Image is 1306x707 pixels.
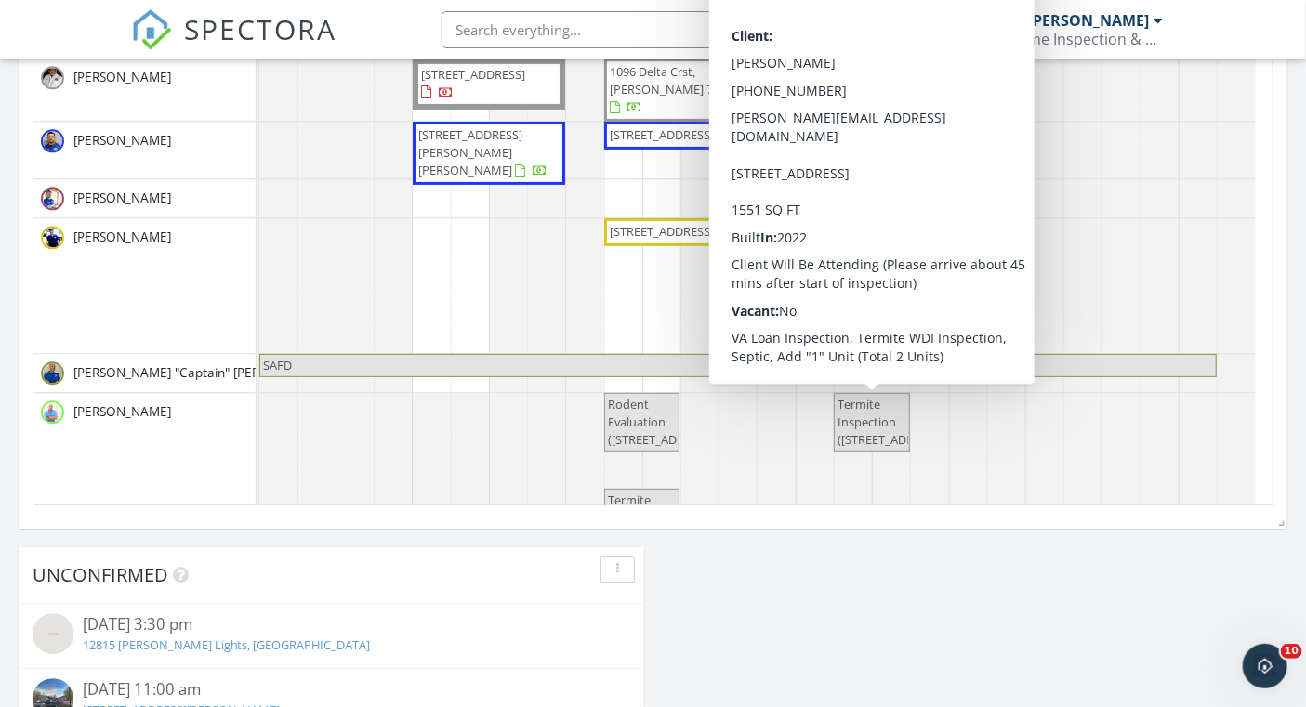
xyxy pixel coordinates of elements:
[41,187,64,210] img: dsc07028.jpg
[842,66,946,83] span: [STREET_ADDRESS]
[70,131,175,150] span: [PERSON_NAME]
[33,613,73,654] img: streetview
[608,396,719,448] span: Rodent Evaluation ([STREET_ADDRESS])
[131,9,172,50] img: The Best Home Inspection Software - Spectora
[41,400,64,424] img: dsc08126.jpg
[70,363,335,382] span: [PERSON_NAME] "Captain" [PERSON_NAME]
[418,126,522,178] span: [STREET_ADDRESS][PERSON_NAME][PERSON_NAME]
[838,396,949,448] span: Termite Inspection ([STREET_ADDRESS])
[41,66,64,89] img: img_0667.jpeg
[442,11,813,48] input: Search everything...
[978,30,1164,48] div: HHI Home Inspection & Pest Control
[33,562,168,587] span: Unconfirmed
[83,613,581,636] div: [DATE] 3:30 pm
[610,223,714,240] span: [STREET_ADDRESS]
[838,268,949,303] span: mutli unit ([STREET_ADDRESS])
[70,68,175,86] span: [PERSON_NAME]
[33,613,630,659] a: [DATE] 3:30 pm 12815 [PERSON_NAME] Lights, [GEOGRAPHIC_DATA]
[70,402,175,421] span: [PERSON_NAME]
[839,223,943,240] span: [STREET_ADDRESS]
[839,126,943,161] span: [STREET_ADDRESS][PERSON_NAME]
[610,126,714,143] span: [STREET_ADDRESS]
[83,678,581,701] div: [DATE] 11:00 am
[608,491,719,562] span: Termite WDI Inspection ([STREET_ADDRESS])
[1029,11,1150,30] div: [PERSON_NAME]
[41,361,64,385] img: 20220425_103223.jpg
[610,63,739,98] span: 1096 Delta Crst, [PERSON_NAME] 78656
[41,226,64,249] img: img_7310_small.jpeg
[70,189,175,207] span: [PERSON_NAME]
[83,636,371,653] a: 12815 [PERSON_NAME] Lights, [GEOGRAPHIC_DATA]
[1281,644,1302,659] span: 10
[131,25,337,64] a: SPECTORA
[185,9,337,48] span: SPECTORA
[1243,644,1287,688] iframe: Intercom live chat
[421,66,525,83] span: [STREET_ADDRESS]
[263,357,292,373] span: SAFD
[70,228,175,246] span: [PERSON_NAME]
[41,129,64,152] img: resized_103945_1607186620487.jpeg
